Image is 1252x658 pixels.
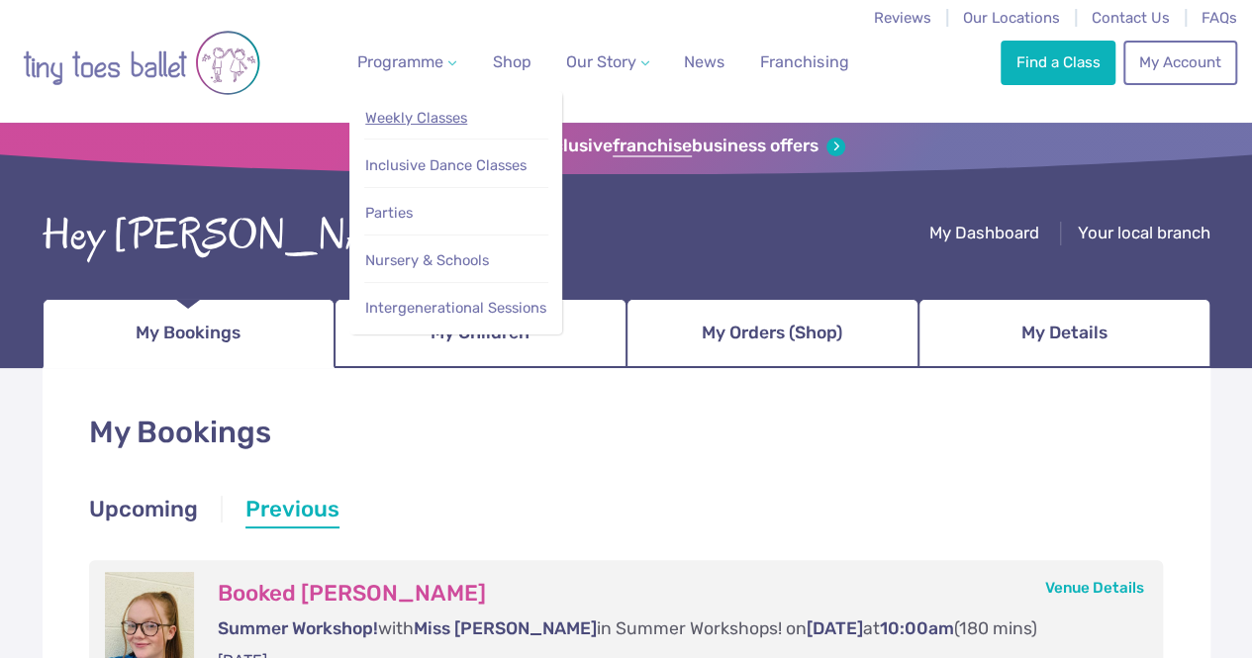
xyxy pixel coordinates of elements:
[1021,316,1108,350] span: My Details
[364,147,548,184] a: Inclusive Dance Classes
[702,316,842,350] span: My Orders (Shop)
[1078,223,1210,247] a: Your local branch
[365,251,489,269] span: Nursery & Schools
[365,156,527,174] span: Inclusive Dance Classes
[918,299,1210,368] a: My Details
[1078,223,1210,242] span: Your local branch
[335,299,626,368] a: My Children
[364,290,548,327] a: Intergenerational Sessions
[414,618,597,638] span: Miss [PERSON_NAME]
[760,52,848,71] span: Franchising
[364,195,548,232] a: Parties
[566,52,636,71] span: Our Story
[365,204,413,222] span: Parties
[1202,9,1237,27] a: FAQs
[365,299,546,317] span: Intergenerational Sessions
[613,136,692,157] strong: franchise
[1092,9,1170,27] a: Contact Us
[963,9,1060,27] a: Our Locations
[1045,579,1144,597] a: Venue Details
[23,13,260,113] img: tiny toes ballet
[43,299,335,368] a: My Bookings
[485,43,539,82] a: Shop
[676,43,732,82] a: News
[357,52,443,71] span: Programme
[807,618,863,638] span: [DATE]
[493,52,531,71] span: Shop
[407,136,845,157] a: Sign up for our exclusivefranchisebusiness offers
[218,618,378,638] span: Summer Workshop!
[880,618,954,638] span: 10:00am
[364,242,548,279] a: Nursery & Schools
[874,9,931,27] a: Reviews
[558,43,657,82] a: Our Story
[136,316,241,350] span: My Bookings
[218,580,1124,608] h3: Booked [PERSON_NAME]
[89,412,1164,454] h1: My Bookings
[365,109,467,127] span: Weekly Classes
[218,616,1124,641] p: with in Summer Workshops! on at (180 mins)
[1001,41,1115,84] a: Find a Class
[929,223,1039,242] span: My Dashboard
[752,43,856,82] a: Franchising
[43,205,443,266] div: Hey [PERSON_NAME]
[89,494,198,529] a: Upcoming
[684,52,724,71] span: News
[929,223,1039,247] a: My Dashboard
[1123,41,1236,84] a: My Account
[349,43,464,82] a: Programme
[626,299,918,368] a: My Orders (Shop)
[364,100,548,137] a: Weekly Classes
